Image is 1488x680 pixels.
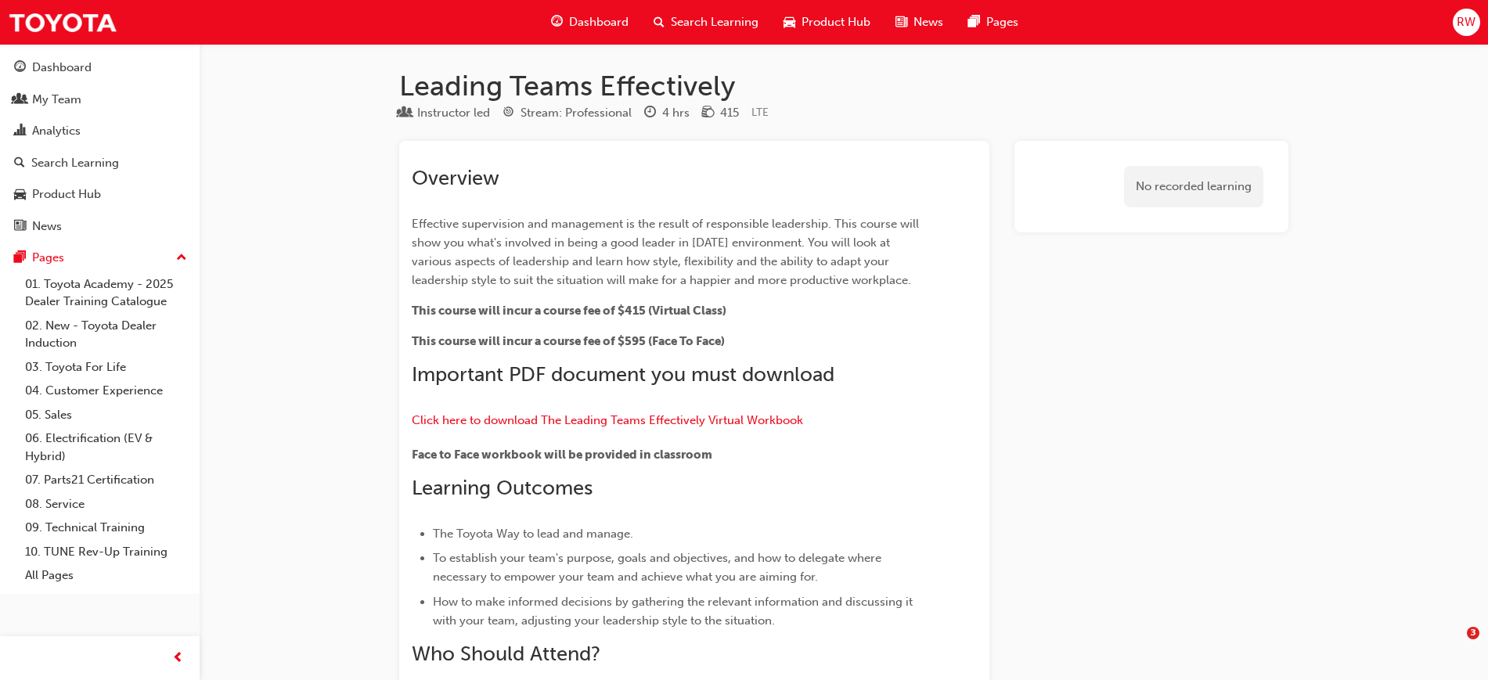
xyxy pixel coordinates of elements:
[412,476,593,500] span: Learning Outcomes
[883,6,956,38] a: news-iconNews
[32,218,62,236] div: News
[417,104,490,122] div: Instructor led
[644,106,656,121] span: clock-icon
[671,13,758,31] span: Search Learning
[14,124,26,139] span: chart-icon
[412,166,499,190] span: Overview
[19,403,193,427] a: 05. Sales
[720,104,739,122] div: 415
[6,85,193,114] a: My Team
[8,5,117,40] img: Trak
[19,379,193,403] a: 04. Customer Experience
[176,248,187,268] span: up-icon
[551,13,563,32] span: guage-icon
[539,6,641,38] a: guage-iconDashboard
[702,106,714,121] span: money-icon
[412,642,600,666] span: Who Should Attend?
[895,13,907,32] span: news-icon
[702,103,739,123] div: Price
[6,50,193,243] button: DashboardMy TeamAnalyticsSearch LearningProduct HubNews
[6,149,193,178] a: Search Learning
[19,314,193,355] a: 02. New - Toyota Dealer Induction
[802,13,870,31] span: Product Hub
[399,106,411,121] span: learningResourceType_INSTRUCTOR_LED-icon
[968,13,980,32] span: pages-icon
[412,413,803,427] a: Click here to download The Leading Teams Effectively Virtual Workbook
[986,13,1018,31] span: Pages
[14,61,26,75] span: guage-icon
[172,649,184,668] span: prev-icon
[19,492,193,516] a: 08. Service
[1457,13,1475,31] span: RW
[433,595,916,628] span: How to make informed decisions by gathering the relevant information and discussing it with your ...
[19,540,193,564] a: 10. TUNE Rev-Up Training
[771,6,883,38] a: car-iconProduct Hub
[399,69,1288,103] h1: Leading Teams Effectively
[6,53,193,82] a: Dashboard
[1435,627,1472,664] iframe: Intercom live chat
[19,355,193,380] a: 03. Toyota For Life
[433,527,633,541] span: The Toyota Way to lead and manage.
[19,563,193,588] a: All Pages
[1467,627,1479,639] span: 3
[6,212,193,241] a: News
[19,468,193,492] a: 07. Parts21 Certification
[31,154,119,172] div: Search Learning
[662,104,690,122] div: 4 hrs
[19,426,193,468] a: 06. Electrification (EV & Hybrid)
[521,104,632,122] div: Stream: Professional
[1124,166,1263,207] div: No recorded learning
[412,448,712,462] span: Face to Face workbook will be provided in classroom
[654,13,665,32] span: search-icon
[956,6,1031,38] a: pages-iconPages
[19,516,193,540] a: 09. Technical Training
[32,122,81,140] div: Analytics
[32,185,101,203] div: Product Hub
[784,13,795,32] span: car-icon
[569,13,629,31] span: Dashboard
[6,243,193,272] button: Pages
[32,91,81,109] div: My Team
[503,106,514,121] span: target-icon
[14,157,25,171] span: search-icon
[14,220,26,234] span: news-icon
[751,106,769,119] span: Learning resource code
[913,13,943,31] span: News
[412,334,725,348] span: This course will incur a course fee of $595 (Face To Face)
[433,551,885,584] span: To establish your team's purpose, goals and objectives, and how to delegate where necessary to em...
[6,117,193,146] a: Analytics
[399,103,490,123] div: Type
[412,304,726,318] span: This course will incur a course fee of $415 (Virtual Class)
[644,103,690,123] div: Duration
[1453,9,1480,36] button: RW
[412,217,922,287] span: Effective supervision and management is the result of responsible leadership. This course will sh...
[6,180,193,209] a: Product Hub
[32,249,64,267] div: Pages
[19,272,193,314] a: 01. Toyota Academy - 2025 Dealer Training Catalogue
[14,93,26,107] span: people-icon
[32,59,92,77] div: Dashboard
[503,103,632,123] div: Stream
[412,362,834,387] span: Important PDF document you must download
[14,251,26,265] span: pages-icon
[641,6,771,38] a: search-iconSearch Learning
[14,188,26,202] span: car-icon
